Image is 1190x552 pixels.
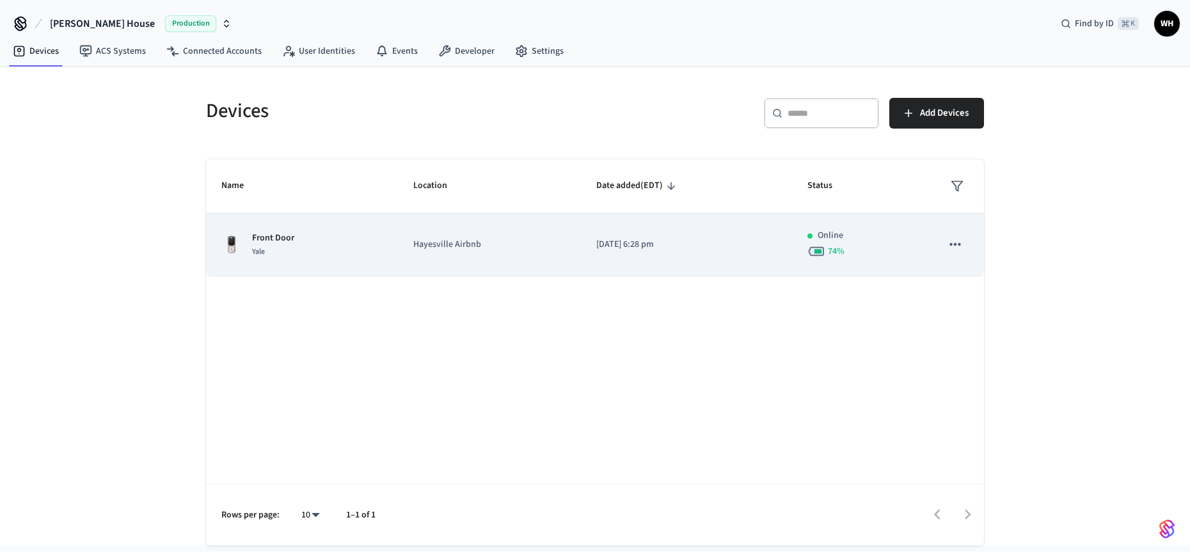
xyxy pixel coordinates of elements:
[807,176,849,196] span: Status
[221,235,242,255] img: Yale Assure Touchscreen Wifi Smart Lock, Satin Nickel, Front
[828,245,845,258] span: 74 %
[50,16,155,31] span: [PERSON_NAME] House
[413,238,566,251] p: Hayesville Airbnb
[1155,12,1178,35] span: WH
[1154,11,1180,36] button: WH
[69,40,156,63] a: ACS Systems
[3,40,69,63] a: Devices
[1075,17,1114,30] span: Find by ID
[889,98,984,129] button: Add Devices
[252,246,265,257] span: Yale
[221,509,280,522] p: Rows per page:
[818,229,843,242] p: Online
[1051,12,1149,35] div: Find by ID⌘ K
[365,40,428,63] a: Events
[206,159,984,276] table: sticky table
[165,15,216,32] span: Production
[596,176,679,196] span: Date added(EDT)
[295,506,326,524] div: 10
[505,40,574,63] a: Settings
[1118,17,1139,30] span: ⌘ K
[252,232,294,245] p: Front Door
[206,98,587,124] h5: Devices
[920,105,969,122] span: Add Devices
[1159,519,1175,539] img: SeamLogoGradient.69752ec5.svg
[221,176,260,196] span: Name
[428,40,505,63] a: Developer
[156,40,272,63] a: Connected Accounts
[346,509,376,522] p: 1–1 of 1
[272,40,365,63] a: User Identities
[596,238,777,251] p: [DATE] 6:28 pm
[413,176,464,196] span: Location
